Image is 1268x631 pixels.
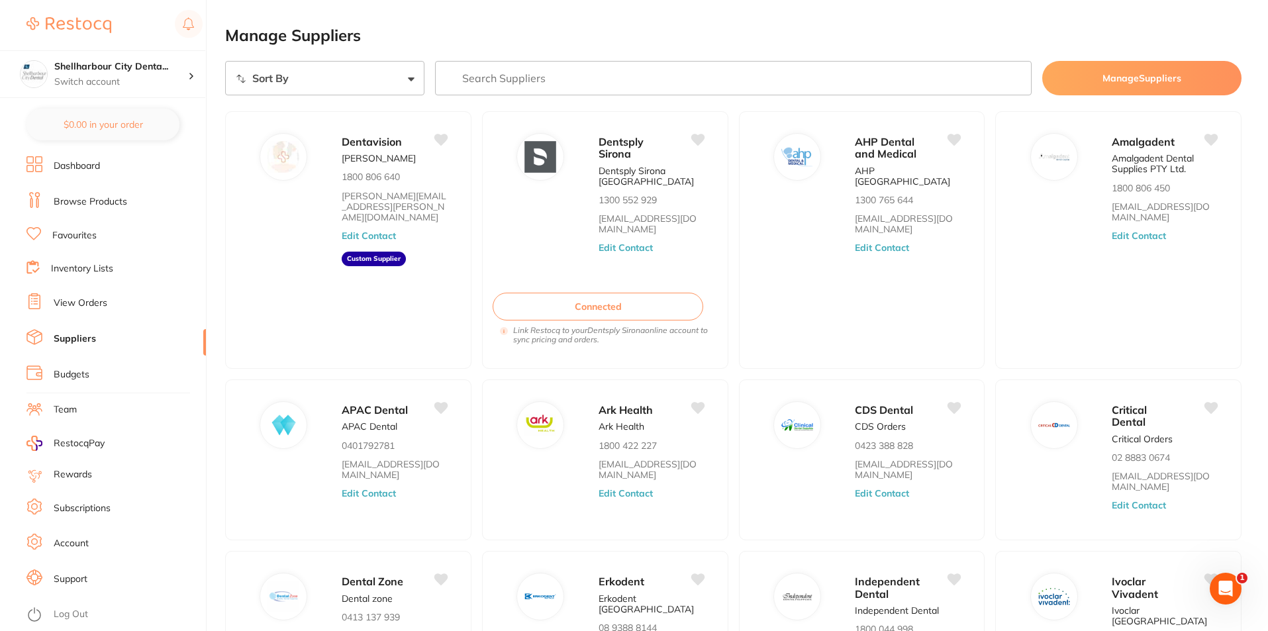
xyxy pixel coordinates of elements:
[599,195,657,205] p: 1300 552 929
[599,242,653,253] button: Edit Contact
[855,213,960,234] a: [EMAIL_ADDRESS][DOMAIN_NAME]
[524,581,556,612] img: Erkodent
[855,440,913,451] p: 0423 388 828
[1112,183,1170,193] p: 1800 806 450
[1112,471,1217,492] a: [EMAIL_ADDRESS][DOMAIN_NAME]
[342,403,408,416] span: APAC Dental
[855,403,913,416] span: CDS Dental
[1112,135,1175,148] span: Amalgadent
[26,436,105,451] a: RestocqPay
[342,153,416,164] p: [PERSON_NAME]
[599,575,644,588] span: Erkodent
[342,230,396,241] button: Edit Contact
[855,421,906,432] p: CDS Orders
[599,135,644,160] span: Dentsply Sirona
[1112,230,1166,241] button: Edit Contact
[268,409,300,441] img: APAC Dental
[342,575,403,588] span: Dental Zone
[1112,575,1158,600] span: Ivoclar Vivadent
[54,573,87,586] a: Support
[524,141,556,173] img: Dentsply Sirona
[26,436,42,451] img: RestocqPay
[1112,434,1173,444] p: Critical Orders
[599,403,653,416] span: Ark Health
[599,459,704,480] a: [EMAIL_ADDRESS][DOMAIN_NAME]
[54,297,107,310] a: View Orders
[599,213,704,234] a: [EMAIL_ADDRESS][DOMAIN_NAME]
[855,605,939,616] p: Independent Dental
[268,581,300,612] img: Dental Zone
[1042,61,1242,95] button: ManageSuppliers
[1112,452,1170,463] p: 02 8883 0674
[342,252,406,266] aside: Custom Supplier
[21,61,47,87] img: Shellharbour City Dental
[342,421,397,432] p: APAC Dental
[342,488,396,499] button: Edit Contact
[54,608,88,621] a: Log Out
[54,160,100,173] a: Dashboard
[855,135,916,160] span: AHP Dental and Medical
[342,459,447,480] a: [EMAIL_ADDRESS][DOMAIN_NAME]
[54,332,96,346] a: Suppliers
[54,468,92,481] a: Rewards
[599,421,644,432] p: Ark Health
[268,141,300,173] img: Dentavision
[26,10,111,40] a: Restocq Logo
[54,60,188,73] h4: Shellharbour City Dental
[342,171,400,182] p: 1800 806 640
[54,368,89,381] a: Budgets
[599,593,704,614] p: Erkodent [GEOGRAPHIC_DATA]
[855,488,909,499] button: Edit Contact
[54,537,89,550] a: Account
[54,437,105,450] span: RestocqPay
[599,166,704,187] p: Dentsply Sirona [GEOGRAPHIC_DATA]
[524,409,556,441] img: Ark Health
[1112,500,1166,510] button: Edit Contact
[1038,141,1070,173] img: Amalgadent
[54,502,111,515] a: Subscriptions
[51,262,113,275] a: Inventory Lists
[1112,201,1217,222] a: [EMAIL_ADDRESS][DOMAIN_NAME]
[855,195,913,205] p: 1300 765 644
[342,593,393,604] p: Dental zone
[1112,153,1217,174] p: Amalgadent Dental Supplies PTY Ltd.
[342,612,400,622] p: 0413 137 939
[54,195,127,209] a: Browse Products
[513,326,710,344] i: Link Restocq to your Dentsply Sirona online account to sync pricing and orders.
[855,575,920,600] span: Independent Dental
[54,403,77,416] a: Team
[1112,605,1217,626] p: Ivoclar [GEOGRAPHIC_DATA]
[855,166,960,187] p: AHP [GEOGRAPHIC_DATA]
[26,109,179,140] button: $0.00 in your order
[781,581,813,612] img: Independent Dental
[1210,573,1242,605] iframe: Intercom live chat
[599,440,657,451] p: 1800 422 227
[26,605,202,626] button: Log Out
[54,75,188,89] p: Switch account
[855,459,960,480] a: [EMAIL_ADDRESS][DOMAIN_NAME]
[342,135,402,148] span: Dentavision
[493,293,703,320] button: Connected
[1112,403,1147,428] span: Critical Dental
[1038,409,1070,441] img: Critical Dental
[781,409,813,441] img: CDS Dental
[52,229,97,242] a: Favourites
[781,141,813,173] img: AHP Dental and Medical
[1038,581,1070,612] img: Ivoclar Vivadent
[225,26,1242,45] h2: Manage Suppliers
[435,61,1032,95] input: Search Suppliers
[1237,573,1247,583] span: 1
[599,488,653,499] button: Edit Contact
[26,17,111,33] img: Restocq Logo
[342,191,447,222] a: [PERSON_NAME][EMAIL_ADDRESS][PERSON_NAME][DOMAIN_NAME]
[855,242,909,253] button: Edit Contact
[342,440,395,451] p: 0401792781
